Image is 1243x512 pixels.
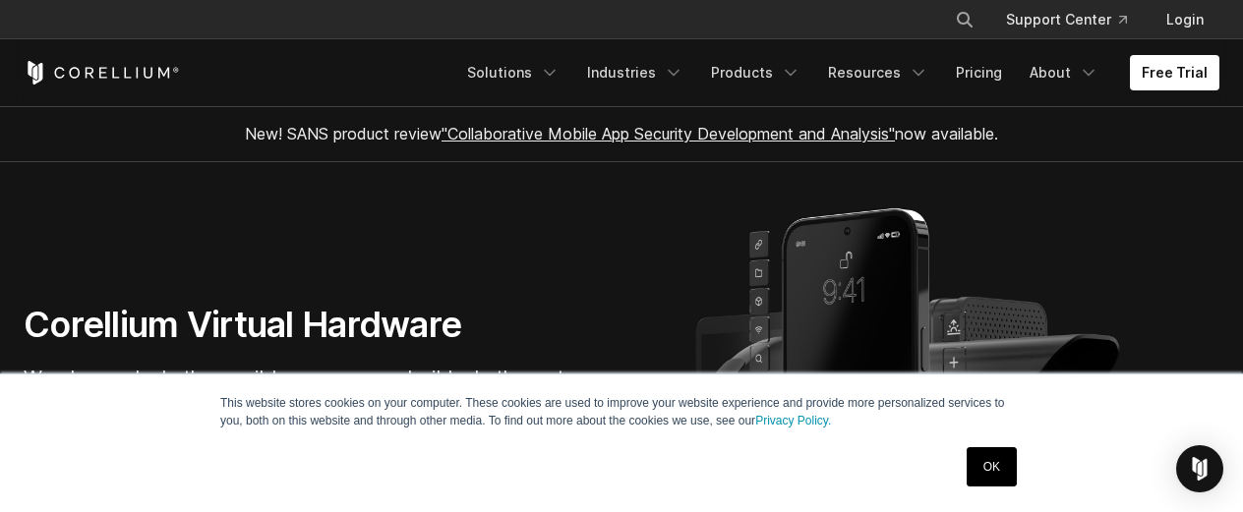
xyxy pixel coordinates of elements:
a: Solutions [455,55,571,90]
div: Navigation Menu [455,55,1219,90]
h1: Corellium Virtual Hardware [24,303,614,347]
a: Pricing [944,55,1014,90]
span: New! SANS product review now available. [245,124,998,143]
a: Resources [816,55,940,90]
button: Search [947,2,982,37]
a: Industries [575,55,695,90]
p: This website stores cookies on your computer. These cookies are used to improve your website expe... [220,394,1023,429]
a: OK [967,447,1017,486]
div: Navigation Menu [931,2,1219,37]
a: Free Trial [1130,55,1219,90]
a: Login [1151,2,1219,37]
div: Open Intercom Messenger [1176,445,1223,492]
a: "Collaborative Mobile App Security Development and Analysis" [442,124,895,143]
a: Corellium Home [24,61,180,85]
a: About [1018,55,1110,90]
p: We changed what's possible, so you can build what's next. Virtual devices for iOS, Android, and A... [24,363,614,451]
a: Support Center [990,2,1143,37]
a: Products [699,55,812,90]
a: Privacy Policy. [755,414,831,427]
